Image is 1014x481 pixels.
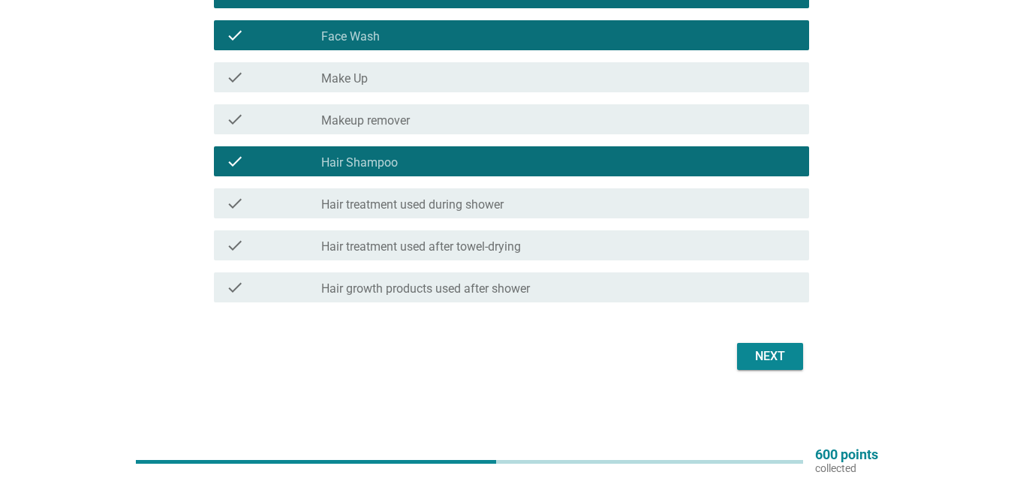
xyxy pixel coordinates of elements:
[737,343,803,370] button: Next
[226,236,244,254] i: check
[321,281,530,296] label: Hair growth products used after shower
[226,152,244,170] i: check
[226,26,244,44] i: check
[815,448,878,461] p: 600 points
[226,68,244,86] i: check
[321,29,380,44] label: Face Wash
[321,155,398,170] label: Hair Shampoo
[749,347,791,365] div: Next
[226,194,244,212] i: check
[226,278,244,296] i: check
[815,461,878,475] p: collected
[321,113,410,128] label: Makeup remover
[321,71,368,86] label: Make Up
[321,239,521,254] label: Hair treatment used after towel-drying
[226,110,244,128] i: check
[321,197,504,212] label: Hair treatment used during shower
